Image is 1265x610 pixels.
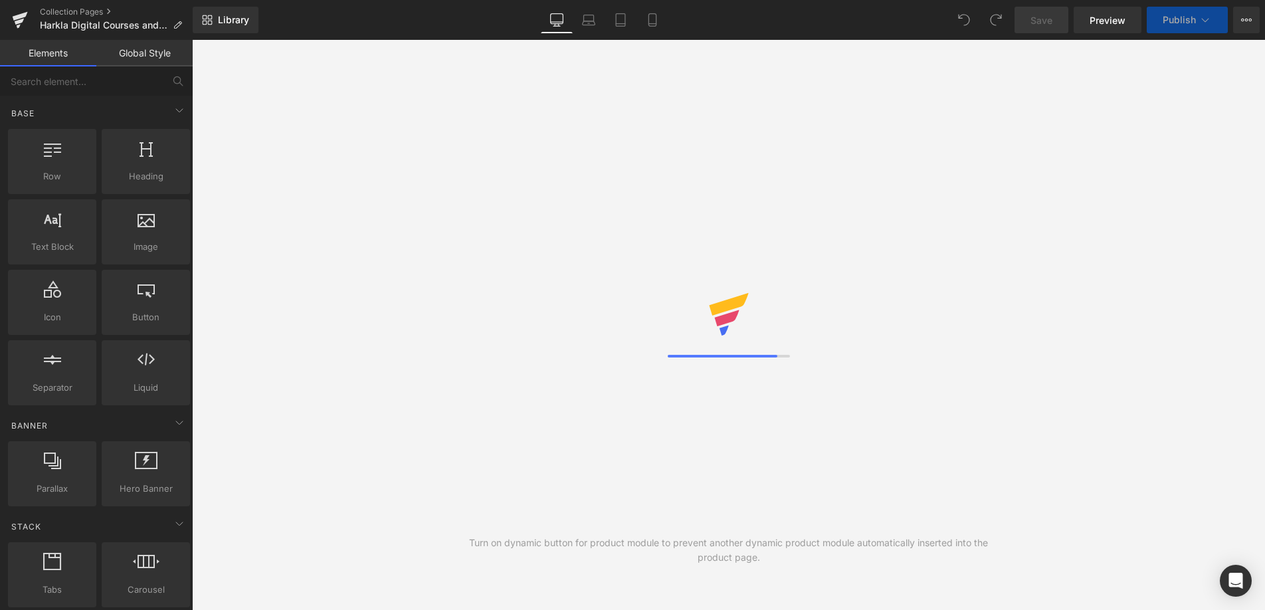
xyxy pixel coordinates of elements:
span: Banner [10,419,49,432]
span: Carousel [106,583,186,597]
a: Preview [1074,7,1141,33]
span: Row [12,169,92,183]
span: Button [106,310,186,324]
div: Turn on dynamic button for product module to prevent another dynamic product module automatically... [460,536,997,565]
a: Desktop [541,7,573,33]
span: Hero Banner [106,482,186,496]
span: Image [106,240,186,254]
span: Preview [1090,13,1125,27]
span: Stack [10,520,43,533]
a: Global Style [96,40,193,66]
span: Base [10,107,36,120]
span: Heading [106,169,186,183]
a: Laptop [573,7,605,33]
div: Open Intercom Messenger [1220,565,1252,597]
a: Collection Pages [40,7,193,17]
a: Mobile [636,7,668,33]
span: Text Block [12,240,92,254]
span: Icon [12,310,92,324]
span: Tabs [12,583,92,597]
button: More [1233,7,1260,33]
span: Separator [12,381,92,395]
span: Publish [1163,15,1196,25]
button: Undo [951,7,977,33]
span: Liquid [106,381,186,395]
span: Harkla Digital Courses and Trainings [40,20,167,31]
button: Publish [1147,7,1228,33]
span: Library [218,14,249,26]
a: Tablet [605,7,636,33]
a: New Library [193,7,258,33]
button: Redo [983,7,1009,33]
span: Parallax [12,482,92,496]
span: Save [1030,13,1052,27]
